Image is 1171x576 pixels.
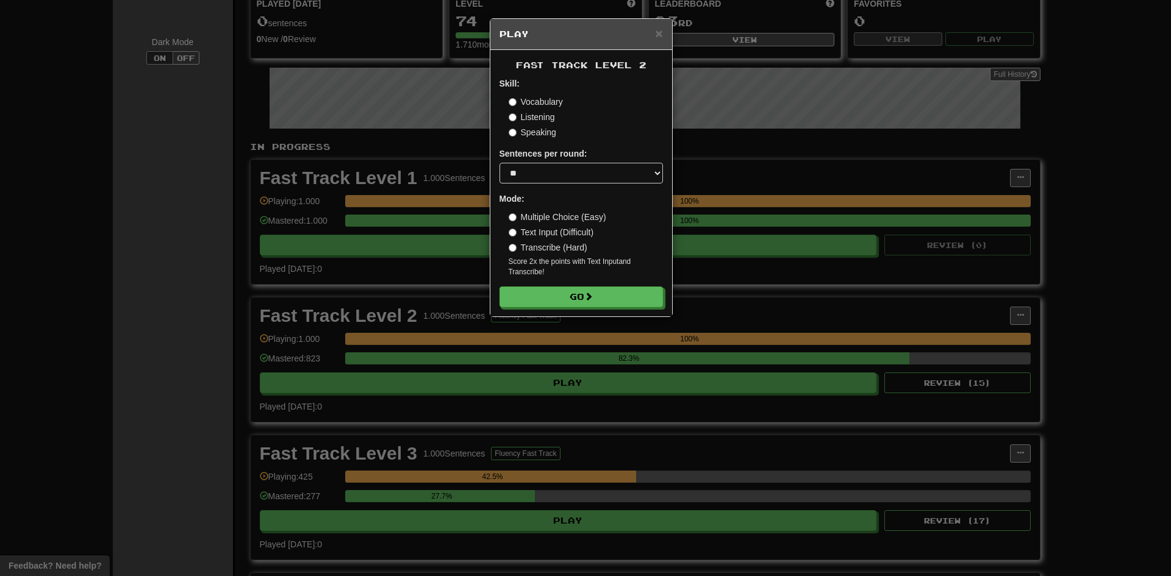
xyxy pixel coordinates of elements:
span: Fast Track Level 2 [516,60,646,70]
input: Speaking [509,129,517,137]
button: Close [655,27,662,40]
strong: Skill: [500,79,520,88]
input: Vocabulary [509,98,517,106]
label: Sentences per round: [500,148,587,160]
h5: Play [500,28,663,40]
label: Multiple Choice (Easy) [509,211,606,223]
label: Speaking [509,126,556,138]
input: Listening [509,113,517,121]
input: Multiple Choice (Easy) [509,213,517,221]
label: Vocabulary [509,96,563,108]
label: Listening [509,111,555,123]
span: × [655,26,662,40]
label: Transcribe (Hard) [509,241,587,254]
small: Score 2x the points with Text Input and Transcribe ! [509,257,663,277]
input: Text Input (Difficult) [509,229,517,236]
input: Transcribe (Hard) [509,244,517,252]
strong: Mode: [500,194,525,204]
button: Go [500,286,663,307]
label: Text Input (Difficult) [509,226,594,238]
